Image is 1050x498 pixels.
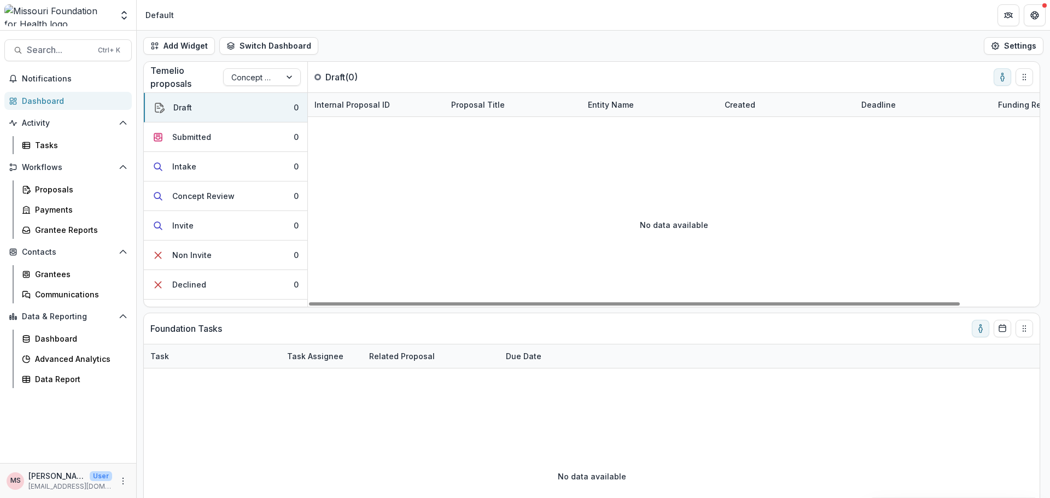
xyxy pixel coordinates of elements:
div: Due Date [499,344,581,368]
span: Data & Reporting [22,312,114,321]
button: Open Workflows [4,159,132,176]
div: Concept Review [172,190,235,202]
div: Declined [172,279,206,290]
div: Communications [35,289,123,300]
button: More [116,474,130,488]
button: Submitted0 [144,122,307,152]
button: Notifications [4,70,132,87]
button: Calendar [994,320,1011,337]
div: Proposal Title [445,93,581,116]
button: Get Help [1024,4,1046,26]
div: Grantees [35,268,123,280]
button: Open entity switcher [116,4,132,26]
button: Settings [984,37,1043,55]
div: Default [145,9,174,21]
div: Ctrl + K [96,44,122,56]
div: 0 [294,131,299,143]
button: Search... [4,39,132,61]
button: Draft0 [144,93,307,122]
button: toggle-assigned-to-me [972,320,989,337]
a: Payments [17,201,132,219]
button: Drag [1016,68,1033,86]
a: Grantees [17,265,132,283]
div: Draft [173,102,192,113]
div: Task Assignee [281,350,350,362]
p: No data available [640,219,708,231]
button: Invite0 [144,211,307,241]
p: Temelio proposals [150,64,223,90]
button: toggle-assigned-to-me [994,68,1011,86]
div: Task [144,344,281,368]
div: Task [144,350,176,362]
div: Dashboard [22,95,123,107]
button: Declined0 [144,270,307,300]
span: Contacts [22,248,114,257]
button: Add Widget [143,37,215,55]
div: Due Date [499,350,548,362]
button: Switch Dashboard [219,37,318,55]
div: Entity Name [581,93,718,116]
p: Foundation Tasks [150,322,222,335]
div: Internal Proposal ID [308,93,445,116]
a: Dashboard [17,330,132,348]
div: 0 [294,279,299,290]
span: Activity [22,119,114,128]
img: Missouri Foundation for Health logo [4,4,112,26]
div: Deadline [855,99,902,110]
div: Related Proposal [363,344,499,368]
div: Proposals [35,184,123,195]
div: Dashboard [35,333,123,344]
p: [EMAIL_ADDRESS][DOMAIN_NAME] [28,482,112,491]
div: Non Invite [172,249,212,261]
button: Concept Review0 [144,181,307,211]
button: Non Invite0 [144,241,307,270]
button: Drag [1016,320,1033,337]
span: Search... [27,45,91,55]
div: Payments [35,204,123,215]
div: 0 [294,102,299,113]
p: No data available [558,471,626,482]
a: Dashboard [4,92,132,110]
a: Data Report [17,370,132,388]
div: Proposal Title [445,99,511,110]
div: Miriam Stevens [10,477,21,484]
div: Tasks [35,139,123,151]
button: Intake0 [144,152,307,181]
button: Open Activity [4,114,132,132]
div: 0 [294,190,299,202]
span: Notifications [22,74,127,84]
a: Grantee Reports [17,221,132,239]
button: Open Data & Reporting [4,308,132,325]
div: 0 [294,161,299,172]
p: [PERSON_NAME] [28,470,85,482]
button: Open Contacts [4,243,132,261]
div: Entity Name [581,99,640,110]
div: Intake [172,161,196,172]
div: Data Report [35,373,123,385]
div: Grantee Reports [35,224,123,236]
div: Task Assignee [281,344,363,368]
a: Tasks [17,136,132,154]
div: Internal Proposal ID [308,99,396,110]
div: 0 [294,249,299,261]
div: Created [718,93,855,116]
div: Advanced Analytics [35,353,123,365]
a: Advanced Analytics [17,350,132,368]
div: 0 [294,220,299,231]
span: Workflows [22,163,114,172]
p: User [90,471,112,481]
div: Related Proposal [363,350,441,362]
div: Deadline [855,93,991,116]
div: Submitted [172,131,211,143]
nav: breadcrumb [141,7,178,23]
p: Draft ( 0 ) [325,71,407,84]
a: Communications [17,285,132,303]
div: Created [718,99,762,110]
